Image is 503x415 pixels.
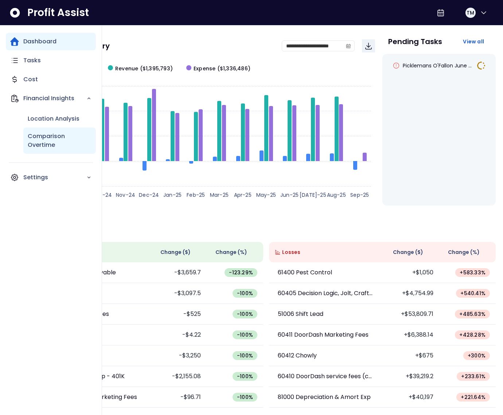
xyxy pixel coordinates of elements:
[382,304,439,325] td: +$53,809.71
[210,191,229,199] text: Mar-25
[461,373,486,380] span: + 233.61 %
[382,325,439,345] td: +$6,388.14
[362,39,375,52] button: Download
[28,114,79,123] p: Location Analysis
[382,366,439,387] td: +$39,219.2
[160,248,191,256] span: Change ( $ )
[459,310,486,318] span: + 485.63 %
[116,191,135,199] text: Nov-24
[403,62,472,69] span: Picklemans O'Fallon June ...
[27,6,89,19] span: Profit Assist
[278,372,374,381] p: 60410 DoorDash service fees (commission)
[237,394,253,401] span: -100 %
[278,393,371,402] p: 81000 Depreciation & Amort Exp
[278,310,323,318] p: 51006 Shift Lead
[278,351,317,360] p: 60412 Chowly
[237,310,253,318] span: -100 %
[23,56,41,65] p: Tasks
[382,262,439,283] td: +$1,050
[234,191,251,199] text: Apr-25
[300,191,326,199] text: [DATE]-25
[23,94,86,103] p: Financial Insights
[229,269,253,276] span: -123.29 %
[278,289,374,298] p: 60405 Decision Logic, Jolt, Craftable
[150,325,207,345] td: -$4.22
[150,345,207,366] td: -$3,250
[92,191,112,199] text: Oct-24
[187,191,205,199] text: Feb-25
[388,38,442,45] p: Pending Tasks
[327,191,346,199] text: Aug-25
[150,387,207,408] td: -$96.71
[194,65,250,73] span: Expense ($1,336,486)
[468,352,486,359] span: + 300 %
[150,366,207,387] td: -$2,155.08
[115,65,173,73] span: Revenue ($1,395,793)
[467,9,474,16] span: TM
[461,394,486,401] span: + 221.64 %
[256,191,276,199] text: May-25
[393,248,423,256] span: Change ( $ )
[278,330,369,339] p: 60411 DoorDash Marketing Fees
[237,373,253,380] span: -100 %
[139,191,159,199] text: Dec-24
[215,248,247,256] span: Change (%)
[382,387,439,408] td: +$40,197
[477,61,486,70] img: In Progress
[382,345,439,366] td: +$675
[346,43,351,48] svg: calendar
[463,38,484,45] span: View all
[282,248,300,256] span: Losses
[28,132,91,149] p: Comparison Overtime
[459,331,486,338] span: + 428.28 %
[23,173,86,182] p: Settings
[350,191,369,199] text: Sep-25
[163,191,182,199] text: Jan-25
[457,35,490,48] button: View all
[150,262,207,283] td: -$3,659.7
[280,191,299,199] text: Jun-25
[150,283,207,304] td: -$3,097.5
[460,269,486,276] span: + 583.33 %
[36,226,496,233] p: Wins & Losses
[460,290,486,297] span: + 540.41 %
[237,290,253,297] span: -100 %
[23,75,38,84] p: Cost
[448,248,480,256] span: Change (%)
[237,331,253,338] span: -100 %
[237,352,253,359] span: -100 %
[382,283,439,304] td: +$4,754.99
[150,304,207,325] td: -$525
[23,37,56,46] p: Dashboard
[278,268,332,277] p: 61400 Pest Control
